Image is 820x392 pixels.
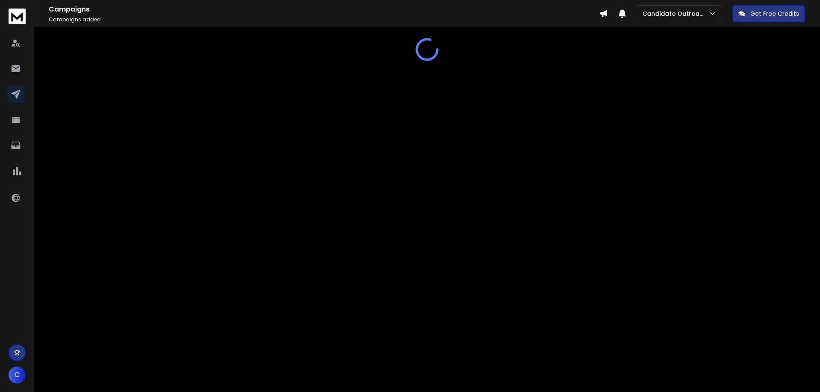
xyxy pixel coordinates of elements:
[642,9,709,18] p: Candidate Outreach
[49,16,599,23] p: Campaigns added
[9,366,26,383] button: C
[49,4,599,15] h1: Campaigns
[9,9,26,24] img: logo
[732,5,805,22] button: Get Free Credits
[750,9,799,18] p: Get Free Credits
